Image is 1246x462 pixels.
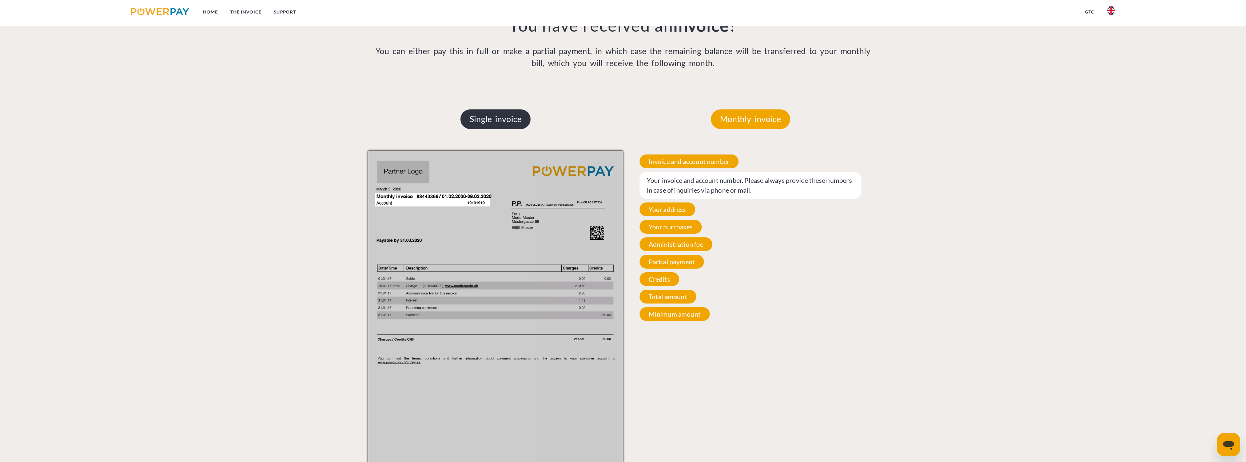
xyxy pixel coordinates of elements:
[268,5,302,19] a: Support
[461,109,531,129] p: Single invoice
[197,5,224,19] a: Home
[224,5,268,19] a: THE INVOICE
[640,272,679,286] span: Credits
[640,255,704,269] span: Partial payment
[640,154,739,168] span: Invoice and account number
[131,8,190,15] img: logo-powerpay.svg
[640,220,702,234] span: Your purchases
[640,237,712,251] span: Administration fee
[711,109,790,129] p: Monthly invoice
[640,307,710,321] span: Minimum amount
[640,172,862,199] span: Your invoice and account number. Please always provide these numbers in case of inquiries via pho...
[640,202,695,216] span: Your address
[640,290,696,304] span: Total amount
[1217,433,1240,456] iframe: Button to launch messaging window
[1079,5,1100,19] a: GTC
[1107,6,1115,15] img: en
[368,45,878,70] p: You can either pay this in full or make a partial payment, in which case the remaining balance wi...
